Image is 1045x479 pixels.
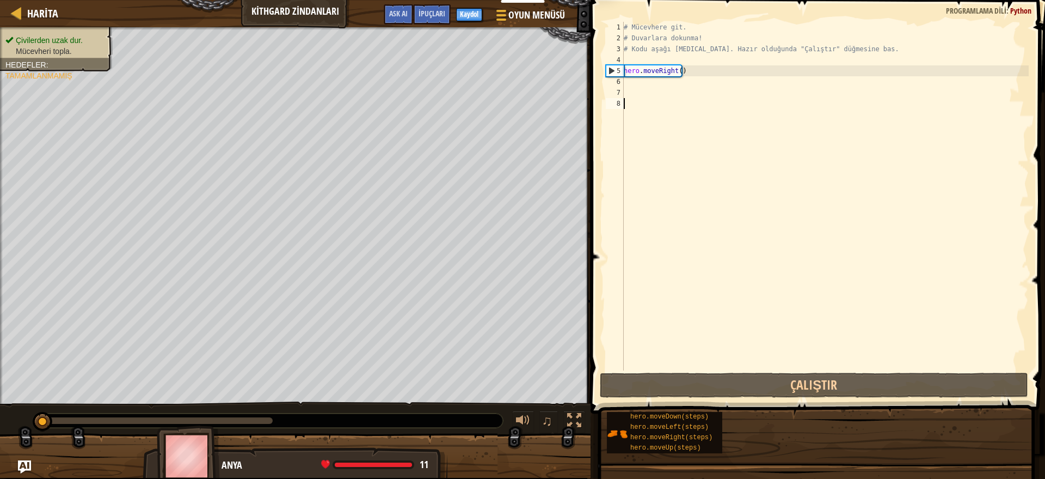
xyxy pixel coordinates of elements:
span: : [46,60,48,69]
button: Tam ekran değiştir [563,411,585,433]
button: Ask AI [384,4,413,25]
button: Çalıştır [600,373,1028,398]
div: 6 [606,76,624,87]
span: Tamamlanmamış [5,71,72,80]
span: Programlama dili [946,5,1006,16]
span: Harita [27,6,58,21]
span: ♫ [542,413,552,429]
span: 11 [420,458,428,471]
li: Mücevheri topla. [5,46,104,57]
div: 2 [606,33,624,44]
span: İpuçları [419,8,445,19]
span: Oyun Menüsü [508,8,565,22]
span: Mücevheri topla. [16,47,72,56]
li: Çivilerden uzak dur. [5,35,104,46]
button: Oyun Menüsü [488,4,571,30]
div: 5 [606,65,624,76]
img: portrait.png [607,423,628,444]
span: hero.moveDown(steps) [630,413,709,421]
span: Python [1010,5,1031,16]
div: 7 [606,87,624,98]
div: 8 [606,98,624,109]
div: 3 [606,44,624,54]
a: Harita [22,6,58,21]
div: 1 [606,22,624,33]
span: hero.moveRight(steps) [630,434,712,441]
div: health: 11 / 11 [321,460,428,470]
button: Ask AI [18,460,31,474]
button: Sesi ayarla [512,411,534,433]
button: ♫ [539,411,558,433]
div: Anya [222,458,437,472]
span: : [1006,5,1010,16]
button: Kaydol [456,8,482,21]
span: hero.moveUp(steps) [630,444,701,452]
span: hero.moveLeft(steps) [630,423,709,431]
span: Çivilerden uzak dur. [16,36,83,45]
span: Ask AI [389,8,408,19]
div: 4 [606,54,624,65]
span: Hedefler [5,60,46,69]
